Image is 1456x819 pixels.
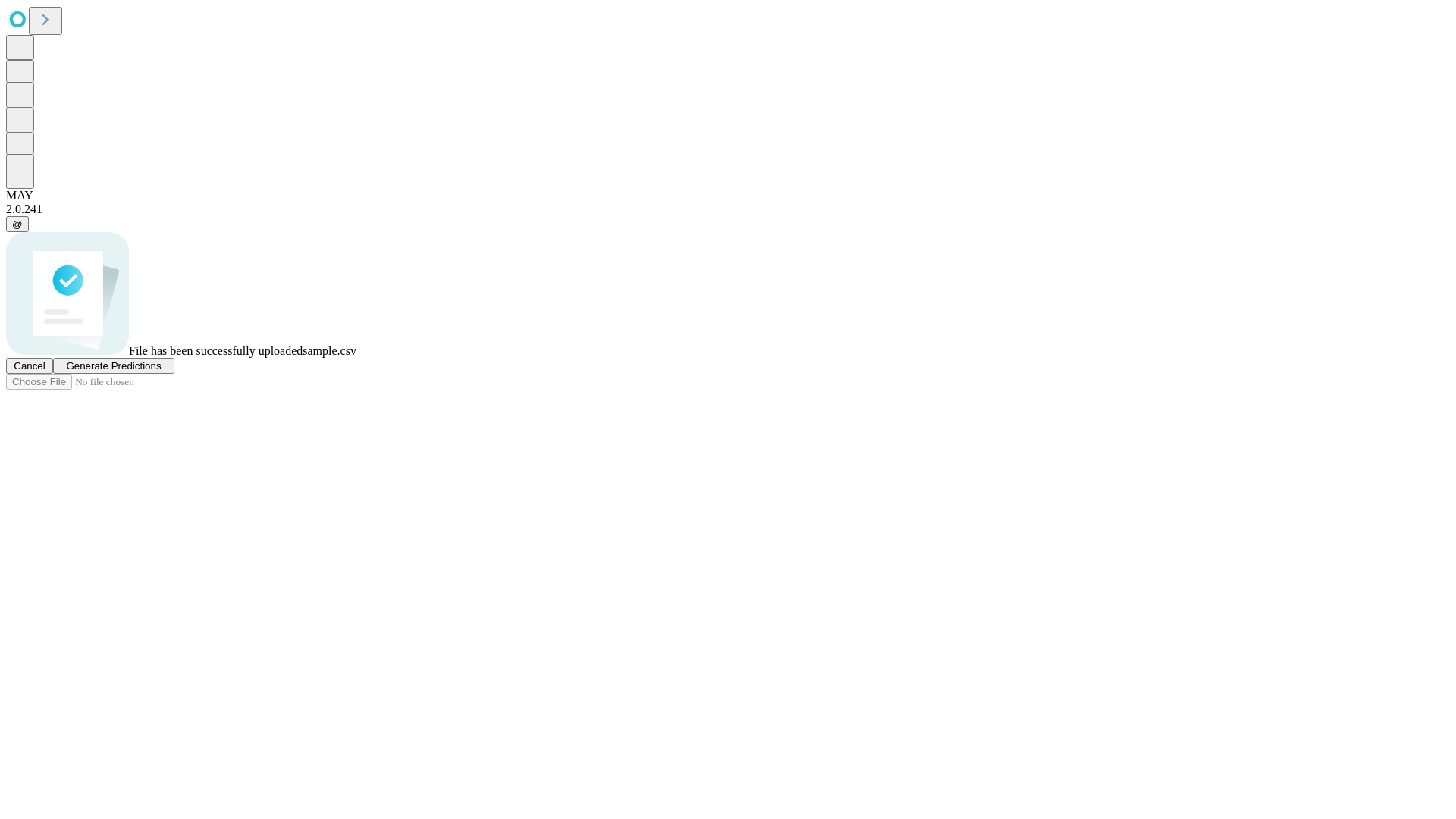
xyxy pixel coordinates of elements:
div: 2.0.241 [6,202,1450,216]
span: sample.csv [303,344,356,357]
div: MAY [6,189,1450,202]
button: Cancel [6,358,53,374]
span: @ [12,218,23,230]
button: Generate Predictions [53,358,174,374]
span: File has been successfully uploaded [129,344,303,357]
button: @ [6,216,29,232]
span: Cancel [14,360,45,372]
span: Generate Predictions [66,360,161,372]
